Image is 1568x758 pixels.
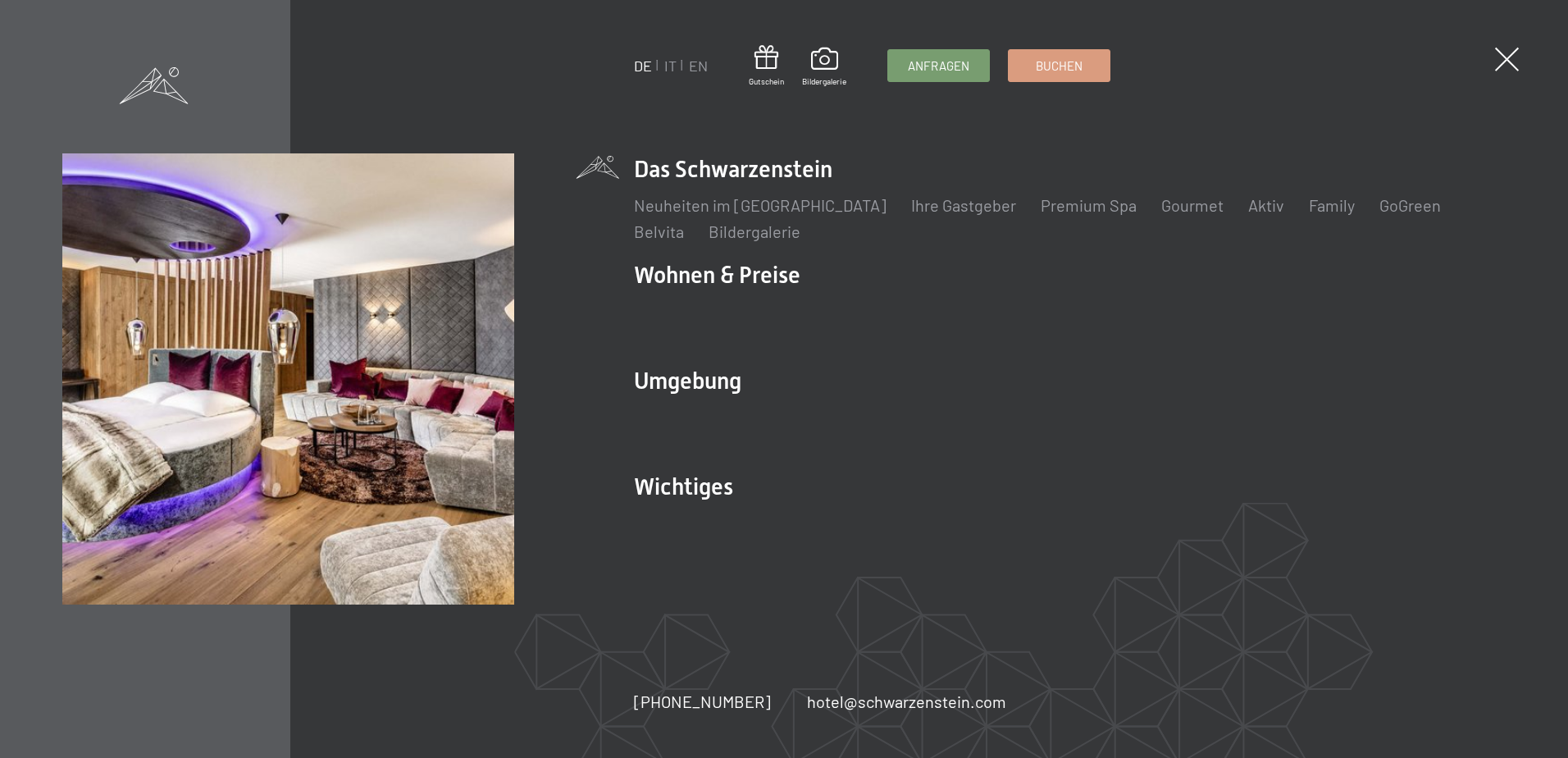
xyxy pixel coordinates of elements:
[634,690,771,713] a: [PHONE_NUMBER]
[1248,195,1284,215] a: Aktiv
[802,48,846,87] a: Bildergalerie
[802,75,846,87] span: Bildergalerie
[911,195,1016,215] a: Ihre Gastgeber
[634,221,684,241] a: Belvita
[1309,195,1355,215] a: Family
[807,690,1006,713] a: hotel@schwarzenstein.com
[634,692,771,711] span: [PHONE_NUMBER]
[1036,57,1083,75] span: Buchen
[1041,195,1137,215] a: Premium Spa
[1009,50,1110,81] a: Buchen
[908,57,969,75] span: Anfragen
[749,75,784,87] span: Gutschein
[1161,195,1224,215] a: Gourmet
[634,195,887,215] a: Neuheiten im [GEOGRAPHIC_DATA]
[749,45,784,87] a: Gutschein
[1379,195,1441,215] a: GoGreen
[664,57,677,75] a: IT
[689,57,708,75] a: EN
[709,221,800,241] a: Bildergalerie
[634,57,652,75] a: DE
[888,50,989,81] a: Anfragen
